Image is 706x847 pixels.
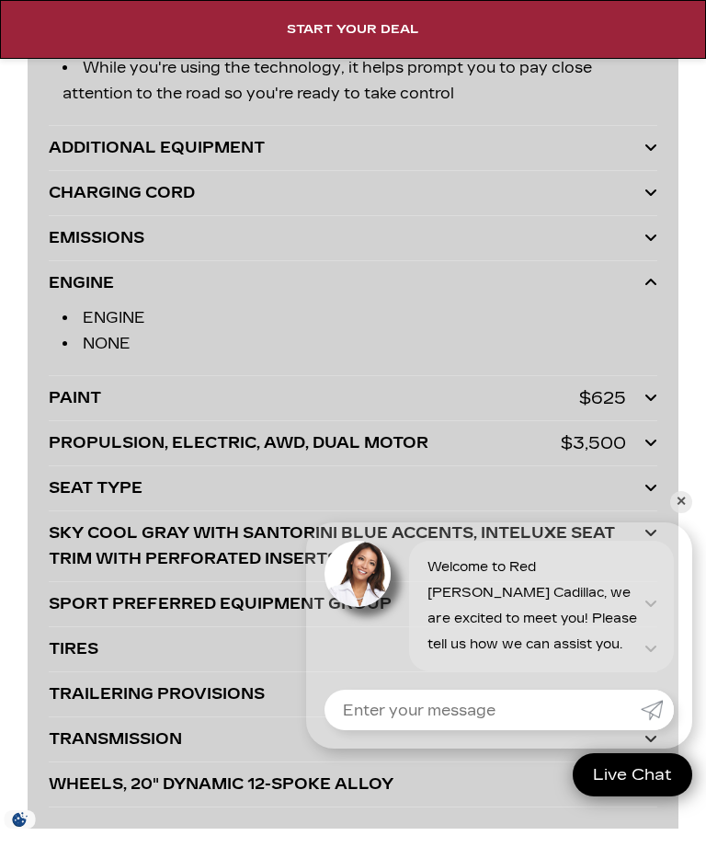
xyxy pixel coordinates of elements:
li: While you're using the technology, it helps prompt you to pay close attention to the road so you'... [63,55,657,107]
li: NONE [63,331,657,357]
div: PAINT [49,385,579,411]
div: ENGINE [49,270,644,296]
span: Start Your Deal [287,22,419,37]
div: ADDITIONAL EQUIPMENT [49,135,644,161]
div: TRANSMISSION [49,727,644,752]
a: Submit [641,690,674,730]
div: $625 [579,385,626,411]
div: $3,500 [561,430,626,456]
div: CHARGING CORD [49,180,644,206]
div: TRAILERING PROVISIONS [49,681,644,707]
div: EMISSIONS [49,225,644,251]
a: Live Chat [573,753,692,796]
div: SKY COOL GRAY WITH SANTORINI BLUE ACCENTS, INTELUXE SEAT TRIM WITH PERFORATED INSERTS [49,521,644,572]
img: Agent profile photo [325,541,391,607]
li: ENGINE [63,305,657,331]
div: SEAT TYPE [49,475,644,501]
input: Enter your message [325,690,641,730]
div: WHEELS, 20" DYNAMIC 12-SPOKE ALLOY [49,772,644,797]
span: Live Chat [584,764,681,785]
div: TIRES [49,636,644,662]
div: PROPULSION, ELECTRIC, AWD, DUAL MOTOR [49,430,561,456]
div: Welcome to Red [PERSON_NAME] Cadillac, we are excited to meet you! Please tell us how we can assi... [409,541,674,671]
div: SPORT PREFERRED EQUIPMENT GROUP [49,591,644,617]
